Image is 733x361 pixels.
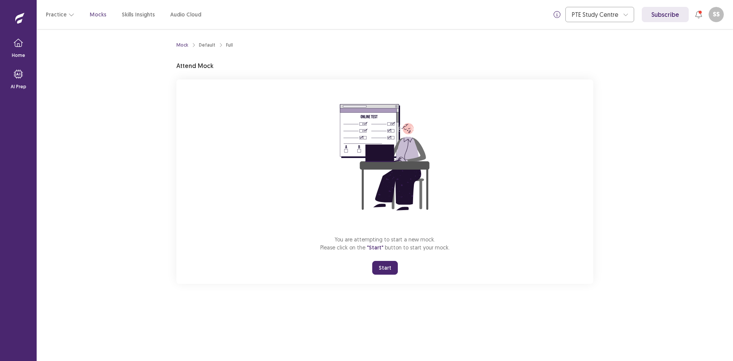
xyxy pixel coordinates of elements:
[170,11,201,19] a: Audio Cloud
[12,52,25,59] p: Home
[372,261,398,275] button: Start
[550,8,564,21] button: info
[320,235,450,252] p: You are attempting to start a new mock. Please click on the button to start your mock.
[176,42,188,49] a: Mock
[226,42,233,49] div: Full
[367,244,383,251] span: "Start"
[572,7,619,22] div: PTE Study Centre
[642,7,689,22] a: Subscribe
[316,89,454,226] img: attend-mock
[176,61,213,70] p: Attend Mock
[709,7,724,22] button: SS
[90,11,107,19] a: Mocks
[46,8,74,21] button: Practice
[176,42,233,49] nav: breadcrumb
[122,11,155,19] a: Skills Insights
[199,42,215,49] div: Default
[11,83,26,90] p: AI Prep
